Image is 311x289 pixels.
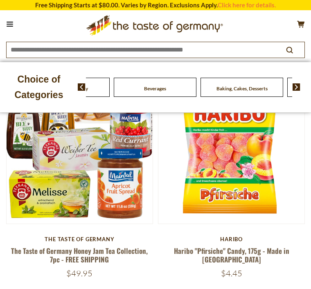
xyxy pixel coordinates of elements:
span: $4.45 [221,268,242,278]
a: Food By Category [49,85,88,92]
img: The Taste of Germany Honey Jam Tea Collection, 7pc - FREE SHIPPING [7,78,153,224]
img: Haribo "Pfirsiche" Candy, 175g - Made in Germany [158,78,304,224]
img: next arrow [293,83,300,91]
a: Haribo "Pfirsiche" Candy, 175g - Made in [GEOGRAPHIC_DATA] [174,246,289,264]
a: Click here for details. [218,1,276,9]
span: $49.95 [66,268,92,278]
div: Haribo [158,236,305,242]
a: Baking, Cakes, Desserts [216,85,268,92]
div: The Taste of Germany [6,236,153,242]
a: The Taste of Germany Honey Jam Tea Collection, 7pc - FREE SHIPPING [11,246,148,264]
a: Beverages [144,85,166,92]
img: previous arrow [78,83,86,91]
